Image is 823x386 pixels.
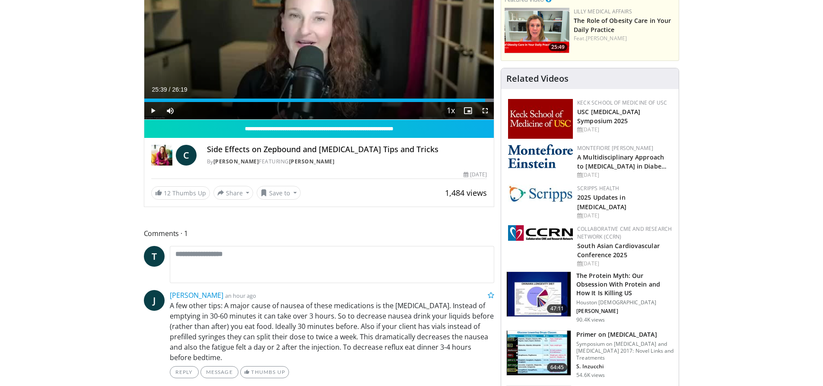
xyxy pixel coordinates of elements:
p: 54.6K views [576,372,605,379]
p: A few other tips: A major cause of nausea of these medications is the [MEDICAL_DATA]. Instead of ... [170,300,495,363]
a: C [176,145,197,166]
div: [DATE] [577,260,672,268]
img: b0142b4c-93a1-4b58-8f91-5265c282693c.png.150x105_q85_autocrop_double_scale_upscale_version-0.2.png [508,144,573,168]
img: e1208b6b-349f-4914-9dd7-f97803bdbf1d.png.150x105_q85_crop-smart_upscale.png [505,8,569,53]
img: 7b941f1f-d101-407a-8bfa-07bd47db01ba.png.150x105_q85_autocrop_double_scale_upscale_version-0.2.jpg [508,99,573,139]
a: South Asian Cardiovascular Conference 2025 [577,242,660,259]
div: [DATE] [464,171,487,179]
a: The Role of Obesity Care in Your Daily Practice [574,16,671,34]
span: 25:39 [152,86,167,93]
a: Lilly Medical Affairs [574,8,632,15]
a: T [144,246,165,267]
div: Feat. [574,35,675,42]
a: Collaborative CME and Research Network (CCRN) [577,225,672,240]
h4: Related Videos [506,73,569,84]
span: 26:19 [172,86,187,93]
a: [PERSON_NAME] [213,158,259,165]
small: an hour ago [225,292,256,300]
span: 25:49 [549,43,567,51]
span: / [169,86,171,93]
button: Fullscreen [477,102,494,119]
a: 47:11 The Protein Myth: Our Obsession With Protein and How It Is Killing US Houston [DEMOGRAPHIC_... [506,271,674,323]
div: [DATE] [577,212,672,220]
a: Thumbs Up [240,366,289,378]
p: Symposium on [MEDICAL_DATA] and [MEDICAL_DATA] 2017: Novel Links and Treatments [576,341,674,361]
span: 47:11 [547,304,568,313]
h3: The Protein Myth: Our Obsession With Protein and How It Is Killing US [576,271,674,297]
div: [DATE] [577,171,672,179]
span: 12 [164,189,171,197]
h3: Primer on [MEDICAL_DATA] [576,330,674,339]
a: [PERSON_NAME] [289,158,335,165]
a: [PERSON_NAME] [170,290,223,300]
a: Keck School of Medicine of USC [577,99,667,106]
button: Playback Rate [442,102,459,119]
a: [PERSON_NAME] [586,35,627,42]
img: Dr. Carolynn Francavilla [151,145,172,166]
h4: Side Effects on Zepbound and [MEDICAL_DATA] Tips and Tricks [207,145,487,154]
a: Reply [170,366,199,378]
div: Progress Bar [144,99,494,102]
p: 90.4K views [576,316,605,323]
a: Montefiore [PERSON_NAME] [577,144,653,152]
img: c9f2b0b7-b02a-4276-a72a-b0cbb4230bc1.jpg.150x105_q85_autocrop_double_scale_upscale_version-0.2.jpg [508,185,573,202]
img: 022d2313-3eaa-4549-99ac-ae6801cd1fdc.150x105_q85_crop-smart_upscale.jpg [507,331,571,376]
span: 1,484 views [445,188,487,198]
p: [PERSON_NAME] [576,308,674,315]
button: Mute [162,102,179,119]
button: Play [144,102,162,119]
a: 12 Thumbs Up [151,186,210,200]
a: J [144,290,165,311]
button: Enable picture-in-picture mode [459,102,477,119]
a: A Multidisciplinary Approach to [MEDICAL_DATA] in Diabe… [577,153,667,170]
button: Share [213,186,254,200]
div: [DATE] [577,126,672,134]
a: 2025 Updates in [MEDICAL_DATA] [577,193,626,211]
p: Houston [DEMOGRAPHIC_DATA] [576,299,674,306]
span: Comments 1 [144,228,495,239]
a: Message [200,366,238,378]
a: 64:45 Primer on [MEDICAL_DATA] Symposium on [MEDICAL_DATA] and [MEDICAL_DATA] 2017: Novel Links a... [506,330,674,379]
img: b7b8b05e-5021-418b-a89a-60a270e7cf82.150x105_q85_crop-smart_upscale.jpg [507,272,571,317]
a: USC [MEDICAL_DATA] Symposium 2025 [577,108,640,125]
a: 25:49 [505,8,569,53]
img: a04ee3ba-8487-4636-b0fb-5e8d268f3737.png.150x105_q85_autocrop_double_scale_upscale_version-0.2.png [508,225,573,241]
a: Scripps Health [577,185,619,192]
p: S. Inzucchi [576,363,674,370]
div: By FEATURING [207,158,487,166]
button: Save to [257,186,301,200]
span: 64:45 [547,363,568,372]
